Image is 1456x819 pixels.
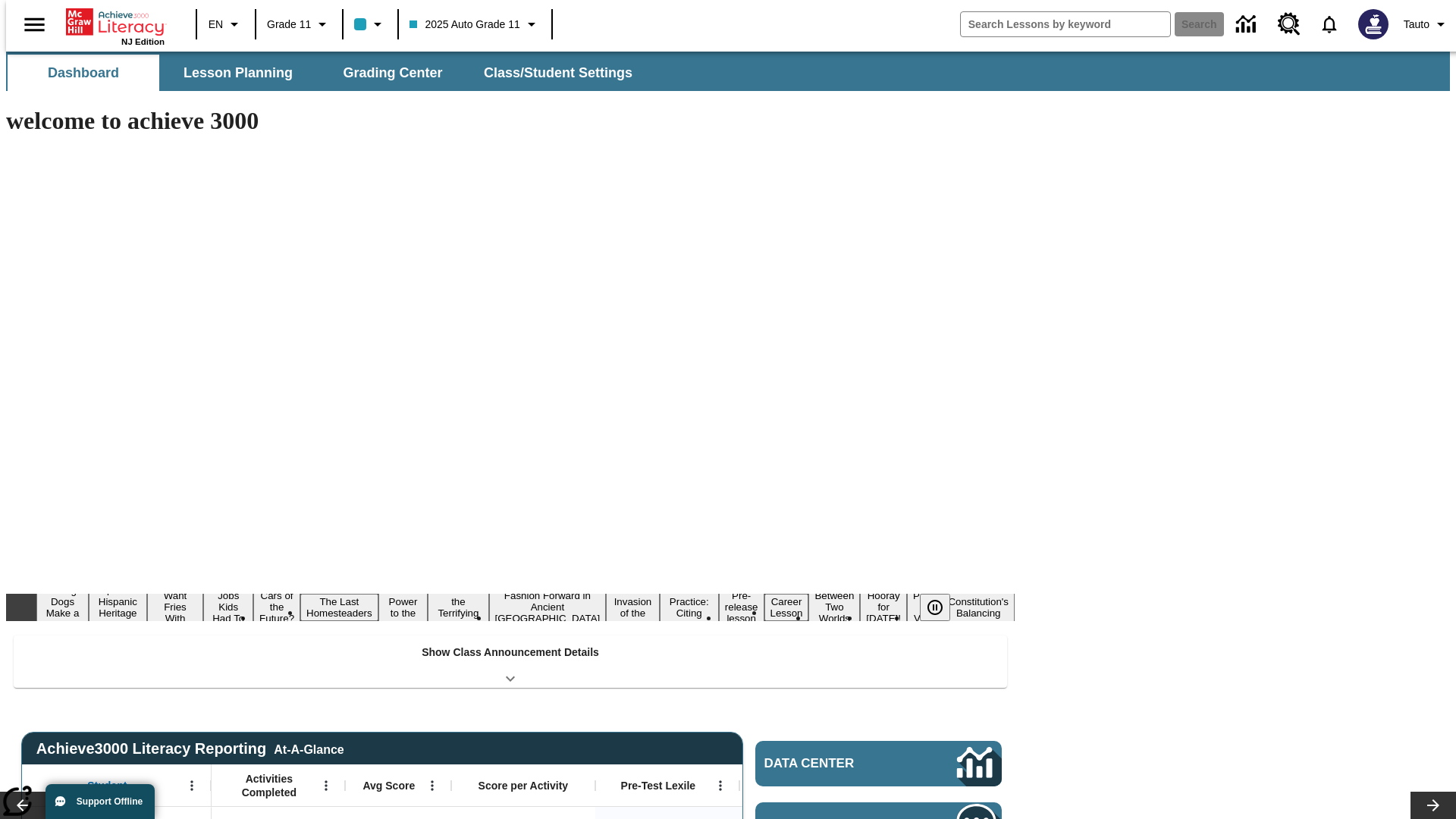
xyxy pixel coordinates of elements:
span: Dashboard [48,64,119,82]
span: Lesson Planning [184,64,293,82]
div: SubNavbar [6,52,1450,91]
div: SubNavbar [6,55,646,91]
button: Slide 12 Pre-release lesson [719,588,764,626]
span: Pre-Test Lexile [621,779,696,792]
button: Slide 5 Cars of the Future? [253,588,300,626]
button: Open Menu [315,774,337,797]
button: Grade: Grade 11, Select a grade [261,11,337,38]
button: Slide 13 Career Lesson [764,594,809,621]
button: Open Menu [180,774,203,797]
span: Grading Center [343,64,442,82]
body: Maximum 600 characters Press Escape to exit toolbar Press Alt + F10 to reach toolbar [6,12,221,26]
div: Show Class Announcement Details [14,635,1007,688]
span: Student [87,779,127,792]
div: Home [66,5,165,46]
button: Slide 10 The Invasion of the Free CD [606,582,659,632]
span: Achieve3000 Literacy Reporting [36,740,344,758]
button: Grading Center [317,55,469,91]
span: Support Offline [77,796,143,807]
button: Open side menu [12,2,57,47]
button: Slide 17 The Constitution's Balancing Act [942,582,1015,632]
button: Slide 14 Between Two Worlds [808,588,860,626]
button: Language: EN, Select a language [202,11,250,38]
button: Dashboard [8,55,159,91]
button: Profile/Settings [1398,11,1456,38]
span: EN [209,17,223,33]
button: Slide 16 Point of View [907,588,942,626]
input: search field [961,12,1170,36]
span: NJ Edition [121,37,165,46]
button: Pause [920,594,950,621]
div: Pause [920,594,965,621]
span: Grade 11 [267,17,311,33]
a: Home [66,7,165,37]
a: Data Center [755,741,1002,786]
button: Select a new avatar [1349,5,1398,44]
button: Slide 6 The Last Homesteaders [300,594,378,621]
button: Slide 8 Attack of the Terrifying Tomatoes [428,582,488,632]
button: Slide 4 Dirty Jobs Kids Had To Do [203,576,253,638]
button: Slide 9 Fashion Forward in Ancient Rome [489,588,607,626]
div: At-A-Glance [274,740,344,757]
span: Activities Completed [219,772,319,799]
span: 2025 Auto Grade 11 [409,17,519,33]
span: Class/Student Settings [484,64,632,82]
button: Slide 15 Hooray for Constitution Day! [860,588,907,626]
button: Lesson Planning [162,55,314,91]
a: Resource Center, Will open in new tab [1269,4,1310,45]
button: Class: 2025 Auto Grade 11, Select your class [403,11,546,38]
button: Class/Student Settings [472,55,645,91]
button: Slide 7 Solar Power to the People [378,582,428,632]
p: Show Class Announcement Details [422,645,599,661]
span: Tauto [1404,17,1429,33]
a: Notifications [1310,5,1349,44]
span: Avg Score [362,779,415,792]
button: Open Menu [709,774,732,797]
span: Data Center [764,756,906,771]
button: Slide 11 Mixed Practice: Citing Evidence [660,582,719,632]
button: Open Menu [421,774,444,797]
button: Slide 3 Do You Want Fries With That? [147,576,204,638]
img: Avatar [1358,9,1389,39]
a: Data Center [1227,4,1269,45]
span: Score per Activity [479,779,569,792]
button: Slide 2 ¡Viva Hispanic Heritage Month! [89,582,147,632]
button: Slide 1 Diving Dogs Make a Splash [36,582,89,632]
button: Class color is light blue. Change class color [348,11,393,38]
h1: welcome to achieve 3000 [6,107,1015,135]
button: Lesson carousel, Next [1410,792,1456,819]
button: Support Offline [45,784,155,819]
